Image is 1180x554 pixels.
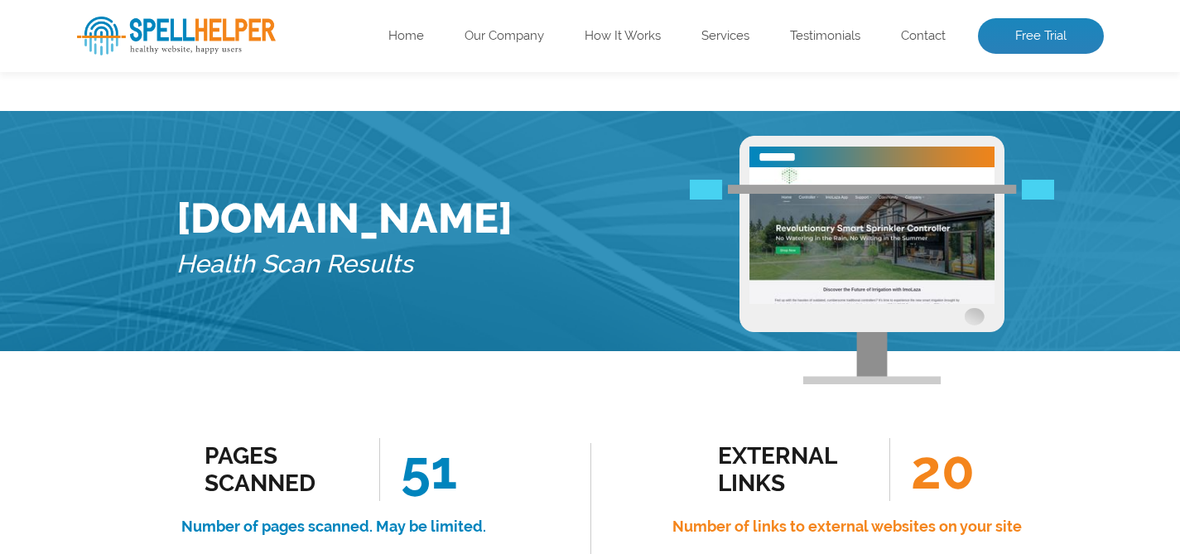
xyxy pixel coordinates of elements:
h4: Number of pages scanned. May be limited. [114,513,553,540]
span: 20 [889,438,975,501]
img: Free Webiste Analysis [690,180,1054,200]
img: Free Website Analysis [749,167,995,304]
h5: Health Scan Results [176,243,513,287]
div: external links [718,442,868,497]
img: Free Webiste Analysis [739,136,1004,384]
span: 51 [379,438,457,501]
h4: Number of links to external websites on your site [628,513,1067,540]
div: Pages Scanned [205,442,354,497]
h1: [DOMAIN_NAME] [176,194,513,243]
